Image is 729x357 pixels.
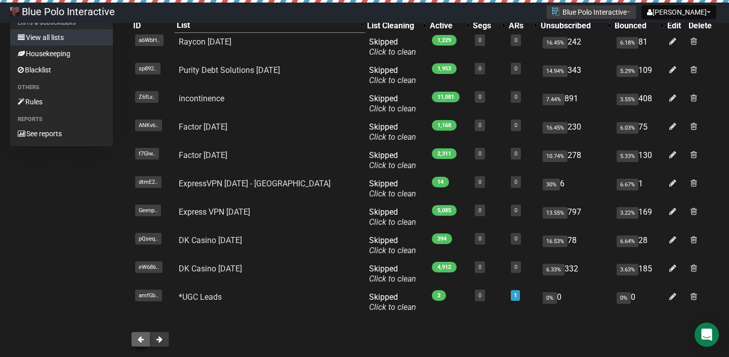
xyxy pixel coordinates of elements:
[135,205,161,216] span: Geenp..
[135,148,159,160] span: f7Glw..
[613,146,665,175] td: 130
[543,122,568,134] span: 16.45%
[539,33,613,61] td: 242
[432,63,457,74] span: 1,953
[369,292,416,312] span: Skipped
[539,61,613,90] td: 343
[369,104,416,113] a: Click to clean
[543,292,557,304] span: 0%
[478,235,481,242] a: 0
[179,207,250,217] a: Express VPN [DATE]
[432,120,457,131] span: 1,168
[179,292,222,302] a: *UGC Leads
[539,203,613,231] td: 797
[543,65,568,77] span: 14.94%
[665,18,686,33] th: Edit: No sort applied, sorting is disabled
[369,217,416,227] a: Click to clean
[369,302,416,312] a: Click to clean
[179,179,331,188] a: ExpressVPN [DATE] - [GEOGRAPHIC_DATA]
[471,18,507,33] th: Segs: No sort applied, activate to apply an ascending sort
[369,150,416,170] span: Skipped
[179,37,231,47] a: Raycon [DATE]
[369,37,416,57] span: Skipped
[432,205,457,216] span: 5,085
[369,274,416,284] a: Click to clean
[514,207,517,214] a: 0
[369,122,416,142] span: Skipped
[543,179,560,190] span: 30%
[617,179,638,190] span: 6.67%
[617,65,638,77] span: 5.29%
[369,65,416,85] span: Skipped
[428,18,471,33] th: Active: No sort applied, activate to apply an ascending sort
[175,18,365,33] th: List: Descending sort applied, activate to remove the sort
[613,33,665,61] td: 81
[543,235,568,247] span: 16.53%
[507,18,539,33] th: ARs: No sort applied, activate to apply an ascending sort
[641,5,716,19] button: [PERSON_NAME]
[514,292,517,299] a: 1
[539,18,613,33] th: Unsubscribed: No sort applied, activate to apply an ascending sort
[688,21,717,31] div: Delete
[539,231,613,260] td: 78
[10,17,113,29] li: Lists & subscribers
[539,90,613,118] td: 891
[543,94,564,105] span: 7.44%
[613,175,665,203] td: 1
[546,5,636,19] button: Blue Polo Interactive
[509,21,529,31] div: ARs
[10,113,113,126] li: Reports
[617,122,638,134] span: 6.03%
[367,21,418,31] div: List Cleaning
[369,47,416,57] a: Click to clean
[543,150,568,162] span: 10.74%
[613,260,665,288] td: 185
[613,90,665,118] td: 408
[686,18,719,33] th: Delete: No sort applied, sorting is disabled
[617,207,638,219] span: 3.22%
[613,18,665,33] th: Bounced: No sort applied, activate to apply an ascending sort
[432,177,449,187] span: 14
[478,94,481,100] a: 0
[478,264,481,270] a: 0
[613,118,665,146] td: 75
[617,292,631,304] span: 0%
[478,122,481,129] a: 0
[369,75,416,85] a: Click to clean
[473,21,497,31] div: Segs
[514,122,517,129] a: 0
[432,92,460,102] span: 11,081
[369,235,416,255] span: Skipped
[514,65,517,72] a: 0
[10,29,113,46] a: View all lists
[179,150,227,160] a: Factor [DATE]
[695,323,719,347] div: Open Intercom Messenger
[179,65,280,75] a: Purity Debt Solutions [DATE]
[617,235,638,247] span: 6.64%
[179,122,227,132] a: Factor [DATE]
[543,207,568,219] span: 13.55%
[179,264,242,273] a: DK Casino [DATE]
[432,233,452,244] span: 394
[613,231,665,260] td: 28
[10,62,113,78] a: Blacklist
[432,35,457,46] span: 1,229
[543,264,564,275] span: 6.33%
[135,233,161,245] span: pQseq..
[478,65,481,72] a: 0
[514,150,517,157] a: 0
[135,63,160,74] span: sp892..
[10,46,113,62] a: Housekeeping
[10,94,113,110] a: Rules
[617,264,638,275] span: 3.63%
[613,288,665,316] td: 0
[617,94,638,105] span: 3.55%
[179,235,242,245] a: DK Casino [DATE]
[514,94,517,100] a: 0
[613,61,665,90] td: 109
[369,246,416,255] a: Click to clean
[177,20,355,30] div: List
[478,37,481,44] a: 0
[430,21,461,31] div: Active
[369,189,416,199] a: Click to clean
